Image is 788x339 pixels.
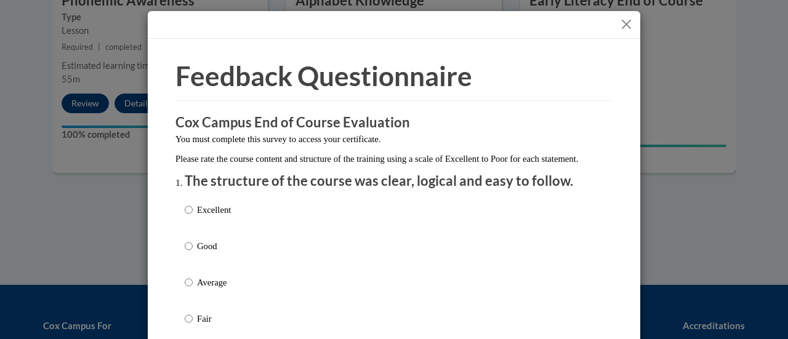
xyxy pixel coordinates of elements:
p: Good [197,239,231,253]
p: Fair [197,312,231,325]
input: Average [185,276,193,289]
span: Feedback Questionnaire [175,60,472,92]
p: You must complete this survey to access your certificate. [175,132,613,146]
button: Close [619,17,634,32]
p: Excellent [197,203,231,217]
p: Please rate the course content and structure of the training using a scale of Excellent to Poor f... [175,152,613,166]
p: The structure of the course was clear, logical and easy to follow. [185,172,603,191]
input: Fair [185,312,193,325]
h3: Cox Campus End of Course Evaluation [175,113,613,132]
p: Average [197,276,231,289]
input: Good [185,239,193,253]
input: Excellent [185,203,193,217]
